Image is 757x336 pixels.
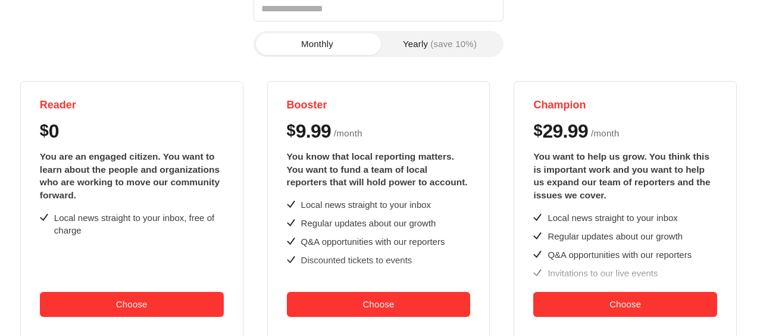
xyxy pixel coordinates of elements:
span: $ [533,122,542,140]
h4: Champion [533,98,717,112]
div: Q&A opportunities with our reporters [301,235,445,248]
button: Choose [533,292,717,317]
div: Local news straight to your inbox, free of charge [54,211,224,237]
span: (save 10%) [430,39,477,48]
span: / month [334,126,362,141]
button: Monthly [256,33,378,55]
div: You want to help us grow. You think this is important work and you want to help us expand our tea... [533,150,717,202]
div: Discounted tickets to events [301,254,412,266]
button: Choose [40,292,224,317]
span: $ [287,122,296,140]
span: $ [40,122,49,140]
span: 0 [49,122,59,141]
div: Q&A opportunities with our reporters [548,248,692,261]
span: / month [591,126,620,141]
span: 9.99 [296,122,331,141]
div: Local news straight to your inbox [301,198,431,211]
div: Regular updates about our growth [301,217,436,229]
div: You are an engaged citizen. You want to learn about the people and organizations who are working ... [40,150,224,202]
div: You know that local reporting matters. You want to fund a team of local reporters that will hold ... [287,150,471,189]
div: Regular updates about our growth [548,230,683,242]
div: Local news straight to your inbox [548,211,677,224]
span: 29.99 [542,122,588,141]
button: Yearly(save 10%) [378,33,501,55]
button: Choose [287,292,471,317]
h4: Booster [287,98,471,112]
h4: Reader [40,98,224,112]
